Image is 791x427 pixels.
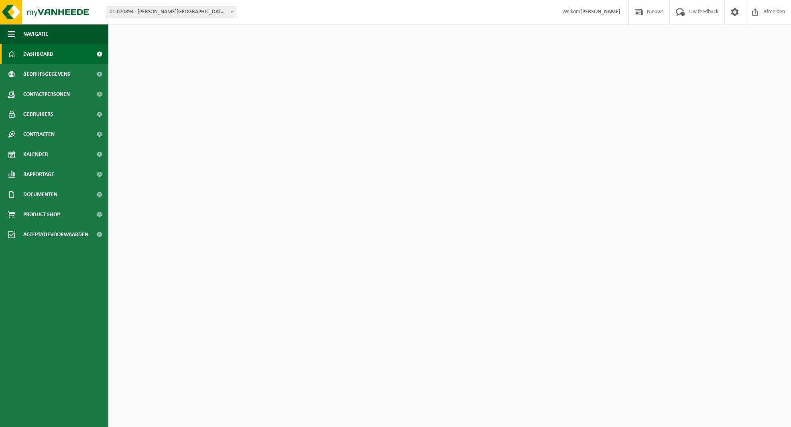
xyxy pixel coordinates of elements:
span: Documenten [23,184,57,204]
span: Contracten [23,124,55,144]
span: Bedrijfsgegevens [23,64,70,84]
span: Kalender [23,144,48,164]
span: 01-070894 - CASTELEIN SEALANTS NV - KAPELLEN [106,6,236,18]
span: Gebruikers [23,104,53,124]
span: Product Shop [23,204,60,225]
span: Acceptatievoorwaarden [23,225,88,245]
strong: [PERSON_NAME] [580,9,620,15]
span: Dashboard [23,44,53,64]
span: Contactpersonen [23,84,70,104]
span: Rapportage [23,164,54,184]
span: Navigatie [23,24,48,44]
